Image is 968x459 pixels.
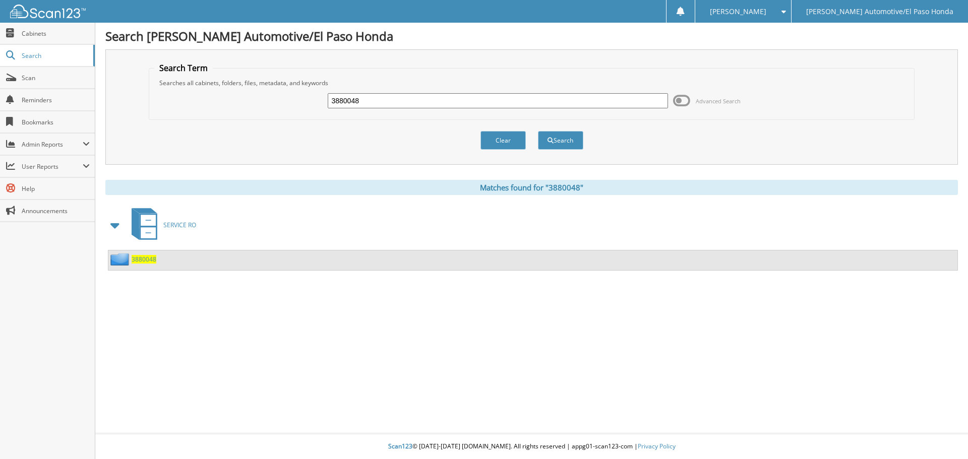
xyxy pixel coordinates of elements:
legend: Search Term [154,62,213,74]
span: Reminders [22,96,90,104]
span: Help [22,184,90,193]
img: folder2.png [110,253,132,266]
iframe: Chat Widget [918,411,968,459]
span: User Reports [22,162,83,171]
span: [PERSON_NAME] Automotive/El Paso Honda [806,9,953,15]
span: Bookmarks [22,118,90,126]
button: Search [538,131,583,150]
a: SERVICE RO [126,205,196,245]
span: Scan [22,74,90,82]
span: Announcements [22,207,90,215]
div: Searches all cabinets, folders, files, metadata, and keywords [154,79,910,87]
div: © [DATE]-[DATE] [DOMAIN_NAME]. All rights reserved | appg01-scan123-com | [95,434,968,459]
span: Search [22,51,88,60]
span: Admin Reports [22,140,83,149]
img: scan123-logo-white.svg [10,5,86,18]
span: Scan123 [388,442,412,450]
span: SERVICE RO [163,221,196,229]
h1: Search [PERSON_NAME] Automotive/El Paso Honda [105,28,958,44]
button: Clear [480,131,526,150]
span: [PERSON_NAME] [710,9,766,15]
span: Cabinets [22,29,90,38]
div: Matches found for "3880048" [105,180,958,195]
a: 3880048 [132,255,156,264]
a: Privacy Policy [638,442,676,450]
span: Advanced Search [696,97,741,105]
